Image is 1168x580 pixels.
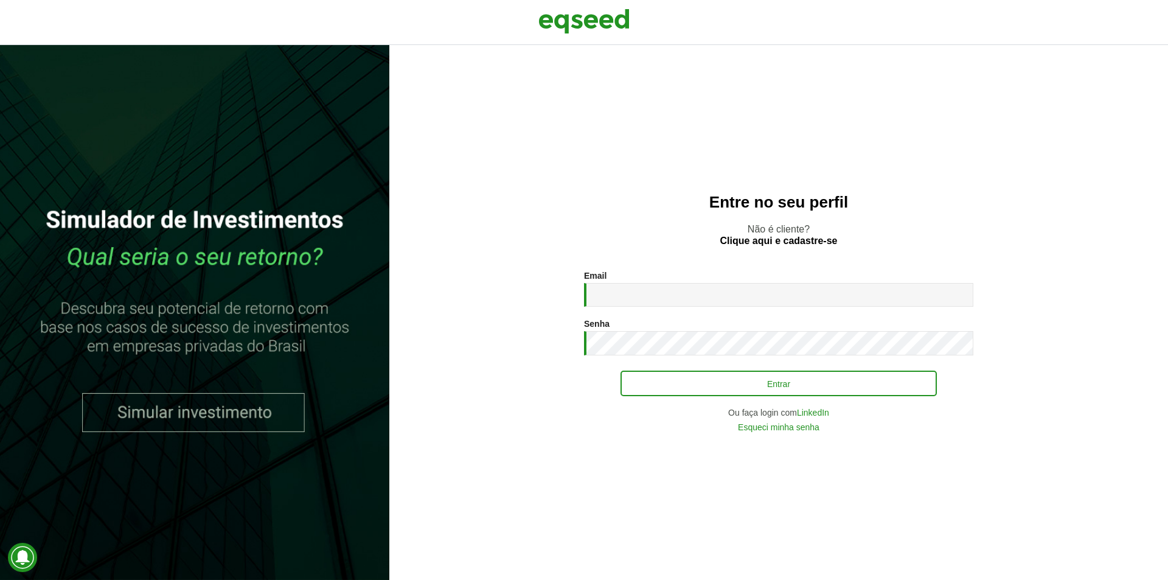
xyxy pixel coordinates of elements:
div: Ou faça login com [584,408,973,417]
a: LinkedIn [797,408,829,417]
h2: Entre no seu perfil [414,194,1144,211]
label: Senha [584,320,610,328]
p: Não é cliente? [414,223,1144,246]
a: Esqueci minha senha [738,423,819,432]
button: Entrar [620,371,937,396]
a: Clique aqui e cadastre-se [720,236,838,246]
label: Email [584,271,607,280]
img: EqSeed Logo [538,6,630,37]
